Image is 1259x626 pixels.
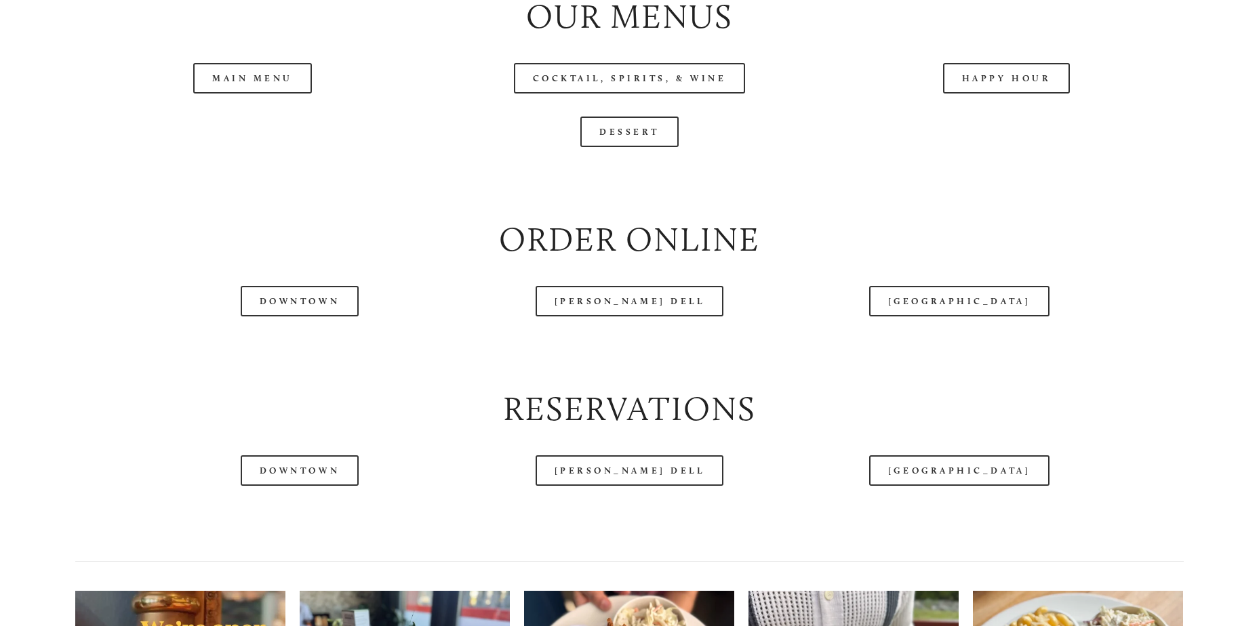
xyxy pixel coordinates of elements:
[580,117,679,147] a: Dessert
[536,455,724,486] a: [PERSON_NAME] Dell
[75,385,1183,432] h2: Reservations
[869,286,1050,316] a: [GEOGRAPHIC_DATA]
[241,455,359,486] a: Downtown
[536,286,724,316] a: [PERSON_NAME] Dell
[241,286,359,316] a: Downtown
[75,216,1183,263] h2: Order Online
[869,455,1050,486] a: [GEOGRAPHIC_DATA]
